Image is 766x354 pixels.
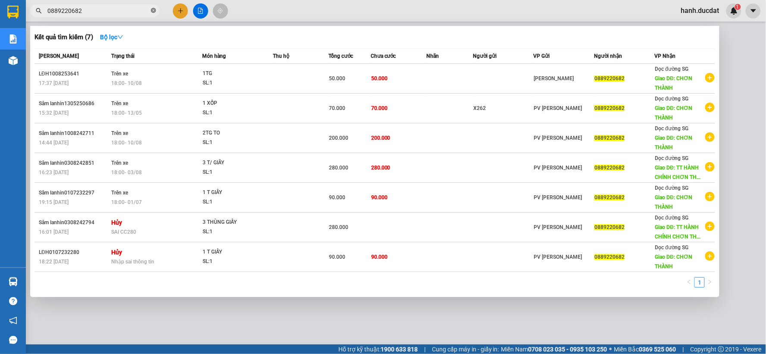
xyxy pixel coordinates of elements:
[39,159,109,168] div: Sâm Ianhin0308242851
[39,129,109,138] div: Sâm Ianhin1008242711
[655,96,689,102] span: Dọc đường SG
[9,316,17,325] span: notification
[371,194,388,200] span: 90.000
[39,110,69,116] span: 15:32 [DATE]
[329,135,349,141] span: 200.000
[594,224,625,230] span: 0889220682
[694,277,705,288] li: 1
[111,259,154,265] span: Nhập sai thông tin
[705,73,715,82] span: plus-circle
[111,53,134,59] span: Trạng thái
[39,169,69,175] span: 16:23 [DATE]
[474,104,533,113] div: X262
[203,188,267,197] div: 1 T GIẤY
[329,53,353,59] span: Tổng cước
[111,130,128,136] span: Trên xe
[39,188,109,197] div: Sâm Ianhin0107232297
[371,53,396,59] span: Chưa cước
[705,132,715,142] span: plus-circle
[687,279,692,285] span: left
[39,99,109,108] div: Sâm Ianhin1305250686
[9,297,17,305] span: question-circle
[707,279,713,285] span: right
[655,66,689,72] span: Dọc đường SG
[705,103,715,112] span: plus-circle
[203,99,267,108] div: 1 XỐP
[695,278,704,287] a: 1
[39,69,109,78] div: LĐH1008253641
[151,7,156,15] span: close-circle
[329,165,349,171] span: 280.000
[534,194,582,200] span: PV [PERSON_NAME]
[705,162,715,172] span: plus-circle
[39,199,69,205] span: 19:15 [DATE]
[534,224,582,230] span: PV [PERSON_NAME]
[111,71,128,77] span: Trên xe
[371,105,388,111] span: 70.000
[684,277,694,288] li: Previous Page
[655,135,693,150] span: Giao DĐ: CHƠN THÀNH
[39,218,109,227] div: Sâm Ianhin0308242794
[111,219,122,226] strong: Hủy
[36,8,42,14] span: search
[39,229,69,235] span: 16:01 [DATE]
[111,190,128,196] span: Trên xe
[371,254,388,260] span: 90.000
[329,224,349,230] span: 280.000
[705,222,715,231] span: plus-circle
[655,194,693,210] span: Giao DĐ: CHƠN THÀNH
[9,56,18,65] img: warehouse-icon
[371,75,388,81] span: 50.000
[534,254,582,260] span: PV [PERSON_NAME]
[534,105,582,111] span: PV [PERSON_NAME]
[594,53,622,59] span: Người nhận
[594,194,625,200] span: 0889220682
[9,34,18,44] img: solution-icon
[203,108,267,118] div: SL: 1
[93,30,130,44] button: Bộ lọcdown
[111,229,136,235] span: SAI CC280
[203,168,267,177] div: SL: 1
[655,185,689,191] span: Dọc đường SG
[534,165,582,171] span: PV [PERSON_NAME]
[427,53,439,59] span: Nhãn
[594,135,625,141] span: 0889220682
[203,69,267,78] div: 1TG
[39,140,69,146] span: 14:44 [DATE]
[39,259,69,265] span: 18:22 [DATE]
[655,105,693,121] span: Giao DĐ: CHƠN THÀNH
[111,110,142,116] span: 18:00 - 13/05
[47,6,149,16] input: Tìm tên, số ĐT hoặc mã đơn
[202,53,226,59] span: Món hàng
[39,53,79,59] span: [PERSON_NAME]
[203,197,267,207] div: SL: 1
[594,254,625,260] span: 0889220682
[151,8,156,13] span: close-circle
[705,251,715,261] span: plus-circle
[100,34,123,41] strong: Bộ lọc
[203,158,267,168] div: 3 T/ GIẤY
[329,75,346,81] span: 50.000
[203,218,267,227] div: 3 THÙNG GIẤY
[655,244,689,251] span: Dọc đường SG
[655,155,689,161] span: Dọc đường SG
[473,53,497,59] span: Người gửi
[9,336,17,344] span: message
[203,227,267,237] div: SL: 1
[655,254,693,269] span: Giao DĐ: CHƠN THÀNH
[705,277,715,288] li: Next Page
[9,277,18,286] img: warehouse-icon
[705,192,715,201] span: plus-circle
[329,194,346,200] span: 90.000
[39,248,109,257] div: LĐH0107232280
[273,53,289,59] span: Thu hộ
[655,165,701,180] span: Giao DĐ: TT HÀNH CHÍNH CHƠN TH...
[594,165,625,171] span: 0889220682
[203,247,267,257] div: 1 T GIẤY
[34,33,93,42] h3: Kết quả tìm kiếm ( 7 )
[534,135,582,141] span: PV [PERSON_NAME]
[7,6,19,19] img: logo-vxr
[655,75,693,91] span: Giao DĐ: CHƠN THÀNH
[655,215,689,221] span: Dọc đường SG
[329,254,346,260] span: 90.000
